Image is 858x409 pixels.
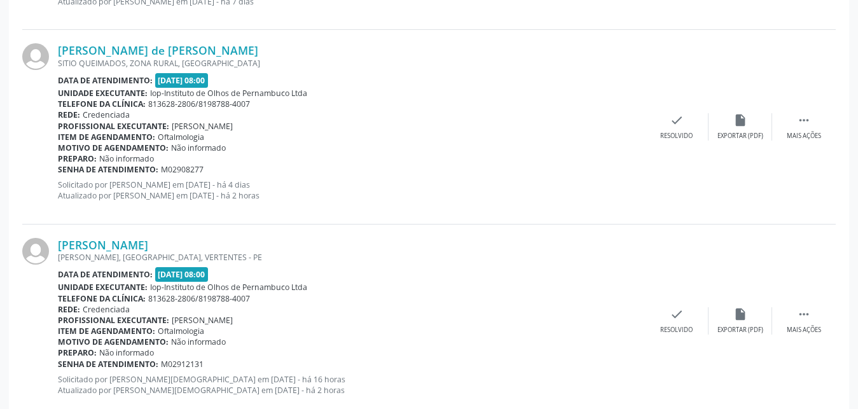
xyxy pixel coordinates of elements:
[58,326,155,336] b: Item de agendamento:
[83,304,130,315] span: Credenciada
[148,293,250,304] span: 813628-2806/8198788-4007
[58,315,169,326] b: Profissional executante:
[158,132,204,142] span: Oftalmologia
[58,43,258,57] a: [PERSON_NAME] de [PERSON_NAME]
[58,153,97,164] b: Preparo:
[58,269,153,280] b: Data de atendimento:
[161,164,204,175] span: M02908277
[58,75,153,86] b: Data de atendimento:
[58,304,80,315] b: Rede:
[171,142,226,153] span: Não informado
[58,238,148,252] a: [PERSON_NAME]
[58,347,97,358] b: Preparo:
[58,359,158,370] b: Senha de atendimento:
[797,113,811,127] i: 
[58,293,146,304] b: Telefone da clínica:
[58,374,645,396] p: Solicitado por [PERSON_NAME][DEMOGRAPHIC_DATA] em [DATE] - há 16 horas Atualizado por [PERSON_NAM...
[148,99,250,109] span: 813628-2806/8198788-4007
[22,43,49,70] img: img
[158,326,204,336] span: Oftalmologia
[155,73,209,88] span: [DATE] 08:00
[717,326,763,335] div: Exportar (PDF)
[58,109,80,120] b: Rede:
[58,132,155,142] b: Item de agendamento:
[670,307,684,321] i: check
[660,326,693,335] div: Resolvido
[58,336,169,347] b: Motivo de agendamento:
[58,58,645,69] div: SITIO QUEIMADOS, ZONA RURAL, [GEOGRAPHIC_DATA]
[670,113,684,127] i: check
[150,88,307,99] span: Iop-Instituto de Olhos de Pernambuco Ltda
[172,121,233,132] span: [PERSON_NAME]
[58,164,158,175] b: Senha de atendimento:
[58,142,169,153] b: Motivo de agendamento:
[787,326,821,335] div: Mais ações
[797,307,811,321] i: 
[58,99,146,109] b: Telefone da clínica:
[161,359,204,370] span: M02912131
[171,336,226,347] span: Não informado
[58,121,169,132] b: Profissional executante:
[58,179,645,201] p: Solicitado por [PERSON_NAME] em [DATE] - há 4 dias Atualizado por [PERSON_NAME] em [DATE] - há 2 ...
[150,282,307,293] span: Iop-Instituto de Olhos de Pernambuco Ltda
[717,132,763,141] div: Exportar (PDF)
[58,252,645,263] div: [PERSON_NAME], [GEOGRAPHIC_DATA], VERTENTES - PE
[172,315,233,326] span: [PERSON_NAME]
[99,347,154,358] span: Não informado
[733,113,747,127] i: insert_drive_file
[99,153,154,164] span: Não informado
[787,132,821,141] div: Mais ações
[660,132,693,141] div: Resolvido
[22,238,49,265] img: img
[733,307,747,321] i: insert_drive_file
[155,267,209,282] span: [DATE] 08:00
[83,109,130,120] span: Credenciada
[58,88,148,99] b: Unidade executante:
[58,282,148,293] b: Unidade executante:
